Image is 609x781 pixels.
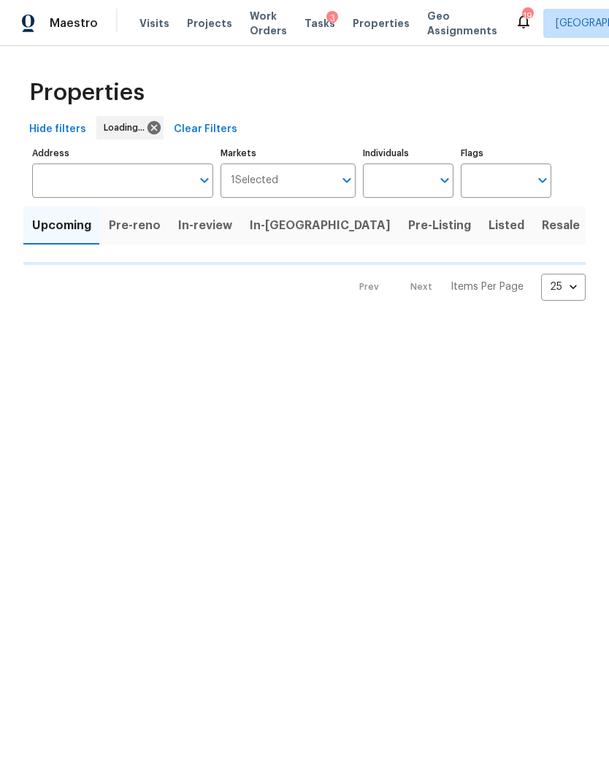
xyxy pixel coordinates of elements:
[194,170,215,191] button: Open
[250,215,391,236] span: In-[GEOGRAPHIC_DATA]
[168,116,243,143] button: Clear Filters
[461,149,551,158] label: Flags
[326,11,338,26] div: 3
[434,170,455,191] button: Open
[178,215,232,236] span: In-review
[345,274,586,301] nav: Pagination Navigation
[541,268,586,306] div: 25
[542,215,580,236] span: Resale
[174,120,237,139] span: Clear Filters
[32,215,91,236] span: Upcoming
[532,170,553,191] button: Open
[109,215,161,236] span: Pre-reno
[50,16,98,31] span: Maestro
[104,120,150,135] span: Loading...
[221,149,356,158] label: Markets
[353,16,410,31] span: Properties
[408,215,471,236] span: Pre-Listing
[29,120,86,139] span: Hide filters
[139,16,169,31] span: Visits
[231,174,278,187] span: 1 Selected
[250,9,287,38] span: Work Orders
[363,149,453,158] label: Individuals
[23,116,92,143] button: Hide filters
[427,9,497,38] span: Geo Assignments
[29,85,145,100] span: Properties
[32,149,213,158] label: Address
[337,170,357,191] button: Open
[187,16,232,31] span: Projects
[96,116,164,139] div: Loading...
[304,18,335,28] span: Tasks
[489,215,524,236] span: Listed
[522,9,532,23] div: 19
[451,280,524,294] p: Items Per Page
